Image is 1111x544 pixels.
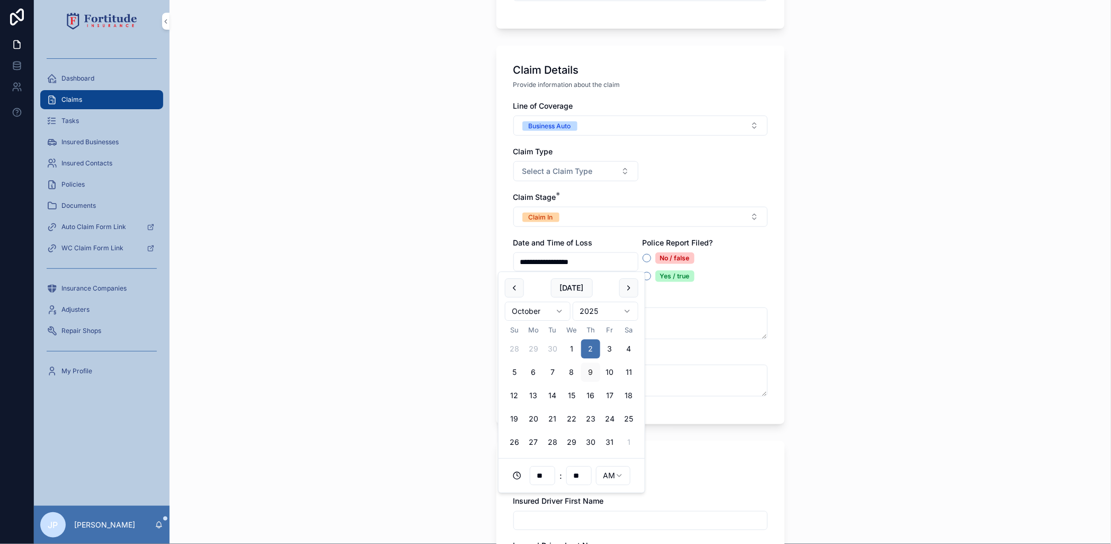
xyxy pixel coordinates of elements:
[61,74,94,83] span: Dashboard
[581,433,600,452] button: Thursday, October 30th, 2025
[40,69,163,88] a: Dashboard
[505,465,638,486] div: :
[513,63,579,77] h1: Claim Details
[562,325,581,335] th: Wednesday
[40,111,163,130] a: Tasks
[529,213,553,222] div: Claim In
[61,117,79,125] span: Tasks
[505,433,524,452] button: Sunday, October 26th, 2025
[61,138,119,146] span: Insured Businesses
[524,363,543,382] button: Monday, October 6th, 2025
[505,409,524,428] button: Sunday, October 19th, 2025
[600,325,619,335] th: Friday
[40,300,163,319] a: Adjusters
[40,154,163,173] a: Insured Contacts
[61,284,127,293] span: Insurance Companies
[600,339,619,358] button: Friday, October 3rd, 2025
[600,386,619,405] button: Friday, October 17th, 2025
[34,42,170,394] div: scrollable content
[61,367,92,375] span: My Profile
[61,201,96,210] span: Documents
[505,339,524,358] button: Sunday, September 28th, 2025
[505,363,524,382] button: Sunday, October 5th, 2025
[600,363,619,382] button: Friday, October 10th, 2025
[619,363,638,382] button: Saturday, October 11th, 2025
[562,409,581,428] button: Wednesday, October 22nd, 2025
[513,497,604,506] span: Insured Driver First Name
[655,270,695,282] div: Yes / true
[61,180,85,189] span: Policies
[40,362,163,381] a: My Profile
[513,116,768,136] button: Select Button
[513,207,768,227] button: Select Button
[522,166,593,177] span: Select a Claim Type
[551,278,593,297] button: [DATE]
[581,363,600,382] button: Today, Thursday, October 9th, 2025
[562,363,581,382] button: Wednesday, October 8th, 2025
[600,409,619,428] button: Friday, October 24th, 2025
[619,433,638,452] button: Saturday, November 1st, 2025
[505,386,524,405] button: Sunday, October 12th, 2025
[529,121,571,131] div: Business Auto
[619,386,638,405] button: Saturday, October 18th, 2025
[40,196,163,215] a: Documents
[40,175,163,194] a: Policies
[524,325,543,335] th: Monday
[543,363,562,382] button: Tuesday, October 7th, 2025
[543,325,562,335] th: Tuesday
[505,325,524,335] th: Sunday
[524,409,543,428] button: Monday, October 20th, 2025
[619,339,638,358] button: Saturday, October 4th, 2025
[61,244,123,252] span: WC Claim Form Link
[562,339,581,358] button: Wednesday, October 1st, 2025
[74,520,135,530] p: [PERSON_NAME]
[581,325,600,335] th: Thursday
[524,433,543,452] button: Monday, October 27th, 2025
[61,159,112,168] span: Insured Contacts
[581,339,600,358] button: Thursday, October 2nd, 2025, selected
[61,95,82,104] span: Claims
[600,433,619,452] button: Friday, October 31st, 2025
[543,433,562,452] button: Tuesday, October 28th, 2025
[524,339,543,358] button: Monday, September 29th, 2025
[40,239,163,258] a: WC Claim Form Link
[505,325,638,452] table: October 2025
[543,386,562,405] button: Tuesday, October 14th, 2025
[581,409,600,428] button: Thursday, October 23rd, 2025
[40,133,163,152] a: Insured Businesses
[513,81,620,89] span: Provide information about the claim
[513,161,638,181] button: Select Button
[67,13,137,30] img: App logo
[562,433,581,452] button: Wednesday, October 29th, 2025
[48,519,58,531] span: JP
[655,252,695,264] div: No / false
[581,386,600,405] button: Thursday, October 16th, 2025
[513,192,556,201] span: Claim Stage
[524,386,543,405] button: Monday, October 13th, 2025
[543,339,562,358] button: Tuesday, September 30th, 2025
[513,147,553,156] span: Claim Type
[643,238,713,247] span: Police Report Filed?
[61,327,101,335] span: Repair Shops
[40,321,163,340] a: Repair Shops
[513,238,593,247] span: Date and Time of Loss
[40,90,163,109] a: Claims
[619,409,638,428] button: Saturday, October 25th, 2025
[40,217,163,236] a: Auto Claim Form Link
[543,409,562,428] button: Tuesday, October 21st, 2025
[513,101,573,110] span: Line of Coverage
[61,223,126,231] span: Auto Claim Form Link
[562,386,581,405] button: Wednesday, October 15th, 2025
[619,325,638,335] th: Saturday
[61,305,90,314] span: Adjusters
[40,279,163,298] a: Insurance Companies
